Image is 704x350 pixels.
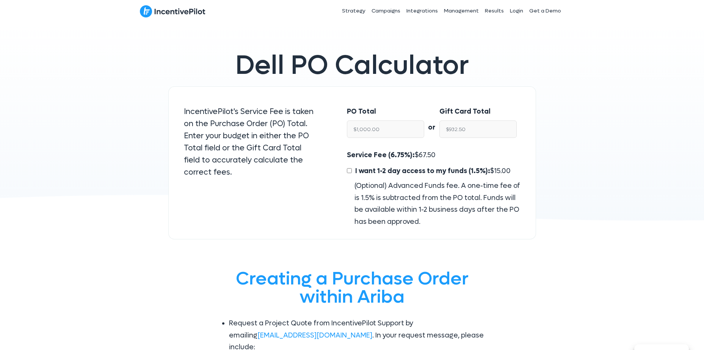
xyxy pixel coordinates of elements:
[494,167,511,175] span: 15.00
[441,2,482,20] a: Management
[419,151,436,159] span: 67.50
[339,2,368,20] a: Strategy
[235,48,469,83] span: Dell PO Calculator
[184,106,317,178] p: IncentivePilot's Service Fee is taken on the Purchase Order (PO) Total. Enter your budget in eith...
[347,180,520,228] div: (Optional) Advanced Funds fee. A one-time fee of is 1.5% is subtracted from the PO total. Funds w...
[424,106,439,134] div: or
[482,2,507,20] a: Results
[347,149,520,228] div: $
[355,167,490,175] span: I want 1-2 day access to my funds (1.5%):
[368,2,403,20] a: Campaigns
[140,5,205,18] img: IncentivePilot
[347,106,376,118] label: PO Total
[507,2,526,20] a: Login
[347,151,415,159] span: Service Fee (6.75%):
[403,2,441,20] a: Integrations
[347,168,352,173] input: I want 1-2 day access to my funds (1.5%):$15.00
[287,2,564,20] nav: Header Menu
[236,267,469,309] span: Creating a Purchase Order within Ariba
[257,331,372,340] a: [EMAIL_ADDRESS][DOMAIN_NAME]
[439,106,491,118] label: Gift Card Total
[526,2,564,20] a: Get a Demo
[353,167,511,175] span: $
